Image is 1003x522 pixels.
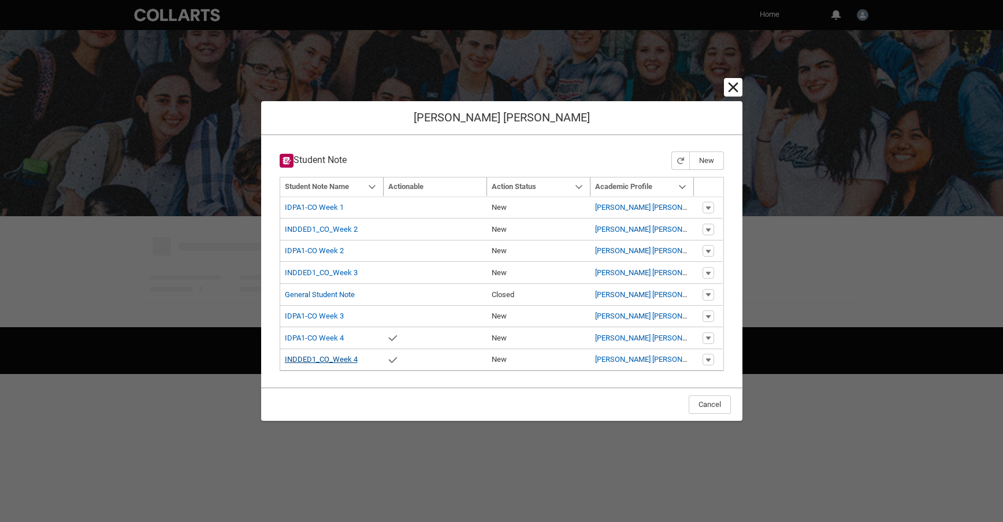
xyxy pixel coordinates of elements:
lightning-base-formatted-text: New [492,225,507,234]
button: Refresh [671,151,690,170]
a: [PERSON_NAME] [PERSON_NAME] Academic Profile [595,355,765,364]
lightning-base-formatted-text: New [492,355,507,364]
lightning-base-formatted-text: New [492,334,507,342]
a: INDDED1_CO_Week 2 [285,225,358,234]
a: IDPA1-CO Week 4 [285,334,344,342]
a: INDDED1_CO_Week 4 [285,355,358,364]
a: IDPA1-CO Week 3 [285,312,344,320]
a: IDPA1-CO Week 2 [285,246,344,255]
a: INDDED1_CO_Week 3 [285,268,358,277]
a: IDPA1-CO Week 1 [285,203,344,212]
button: New [689,151,724,170]
lightning-base-formatted-text: New [492,203,507,212]
button: Cancel and close [726,80,741,95]
lightning-base-formatted-text: Closed [492,290,514,299]
h3: Student Note [280,154,347,168]
a: [PERSON_NAME] [PERSON_NAME] Academic Profile [595,203,765,212]
lightning-base-formatted-text: New [492,268,507,277]
a: [PERSON_NAME] [PERSON_NAME] Academic Profile [595,290,765,299]
lightning-base-formatted-text: New [492,312,507,320]
a: [PERSON_NAME] [PERSON_NAME] Academic Profile [595,312,765,320]
a: General Student Note [285,290,355,299]
button: Cancel [689,395,731,414]
a: [PERSON_NAME] [PERSON_NAME] Academic Profile [595,268,765,277]
a: [PERSON_NAME] [PERSON_NAME] Academic Profile [595,225,765,234]
a: [PERSON_NAME] [PERSON_NAME] Academic Profile [595,334,765,342]
h1: [PERSON_NAME] [PERSON_NAME] [270,110,733,125]
a: [PERSON_NAME] [PERSON_NAME] Academic Profile [595,246,765,255]
lightning-base-formatted-text: New [492,246,507,255]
